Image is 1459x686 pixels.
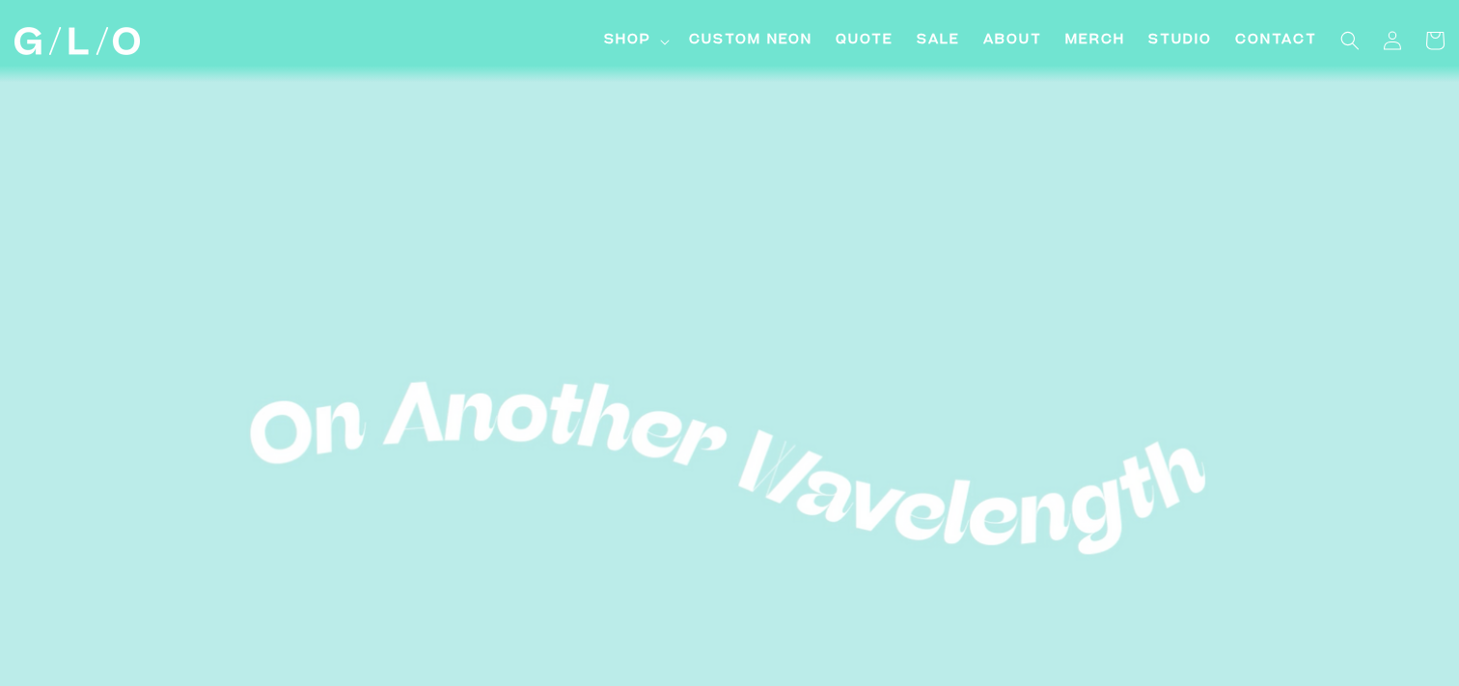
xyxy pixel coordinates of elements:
a: About [972,19,1054,63]
a: Merch [1054,19,1137,63]
span: Studio [1148,31,1212,51]
iframe: Chat Widget [1112,416,1459,686]
a: Quote [824,19,905,63]
span: About [983,31,1042,51]
a: GLO Studio [8,20,148,63]
a: Studio [1137,19,1224,63]
img: GLO Studio [14,27,140,55]
span: Quote [836,31,894,51]
span: Custom Neon [689,31,812,51]
span: SALE [917,31,960,51]
span: Shop [604,31,651,51]
a: Contact [1224,19,1329,63]
summary: Search [1329,19,1371,62]
a: SALE [905,19,972,63]
a: Custom Neon [677,19,824,63]
span: Contact [1235,31,1317,51]
summary: Shop [592,19,677,63]
span: Merch [1065,31,1125,51]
